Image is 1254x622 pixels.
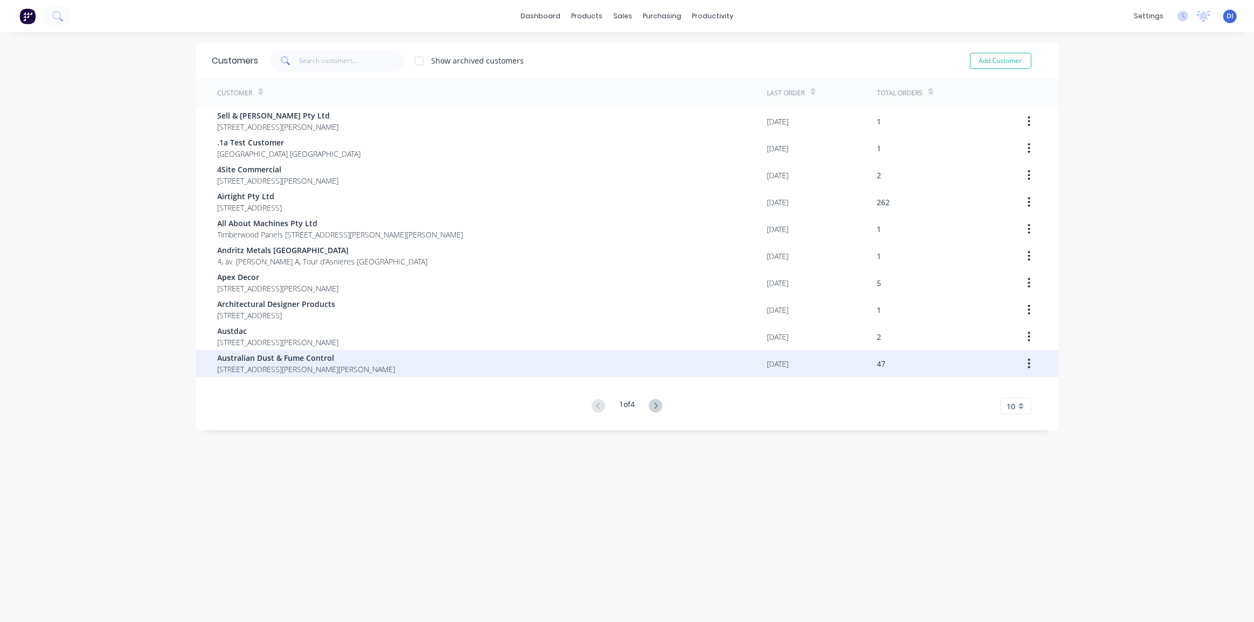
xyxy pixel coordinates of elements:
div: [DATE] [767,116,789,127]
div: 1 [877,116,882,127]
span: .1a Test Customer [218,137,361,148]
span: [STREET_ADDRESS][PERSON_NAME] [218,175,339,186]
button: Add Customer [970,53,1031,69]
div: products [566,8,608,24]
input: Search customers... [299,50,404,72]
span: 10 [1007,401,1016,412]
div: [DATE] [767,143,789,154]
span: Architectural Designer Products [218,298,336,310]
div: 47 [877,358,886,369]
span: 4Site Commercial [218,164,339,175]
div: 2 [877,331,882,343]
div: 5 [877,277,882,289]
span: [STREET_ADDRESS][PERSON_NAME] [218,337,339,348]
span: [GEOGRAPHIC_DATA] [GEOGRAPHIC_DATA] [218,148,361,159]
div: settings [1128,8,1169,24]
div: 2 [877,170,882,181]
div: productivity [687,8,739,24]
span: Sell & [PERSON_NAME] Pty Ltd [218,110,339,121]
span: 4, av. [PERSON_NAME] A, Tour d’Asnieres [GEOGRAPHIC_DATA] [218,256,428,267]
div: 1 [877,143,882,154]
div: [DATE] [767,223,789,235]
img: Factory [19,8,36,24]
div: [DATE] [767,277,789,289]
div: 1 [877,304,882,316]
div: [DATE] [767,304,789,316]
span: Timberwood Panels [STREET_ADDRESS][PERSON_NAME][PERSON_NAME] [218,229,463,240]
div: 1 of 4 [619,399,635,414]
span: [STREET_ADDRESS][PERSON_NAME] [218,121,339,132]
span: Austdac [218,325,339,337]
div: 262 [877,197,890,208]
div: Customer [218,88,253,98]
div: sales [608,8,638,24]
div: Last Order [767,88,805,98]
div: Total Orders [877,88,923,98]
span: All About Machines Pty Ltd [218,218,463,229]
div: [DATE] [767,358,789,369]
div: purchasing [638,8,687,24]
span: Andritz Metals [GEOGRAPHIC_DATA] [218,244,428,256]
span: Airtight Pty Ltd [218,191,282,202]
div: [DATE] [767,250,789,262]
span: [STREET_ADDRESS][PERSON_NAME] [218,283,339,294]
span: DI [1227,11,1234,21]
div: 1 [877,250,882,262]
span: [STREET_ADDRESS] [218,202,282,213]
a: dashboard [515,8,566,24]
div: Show archived customers [432,55,524,66]
span: Apex Decor [218,271,339,283]
span: [STREET_ADDRESS][PERSON_NAME][PERSON_NAME] [218,364,396,375]
div: [DATE] [767,170,789,181]
div: Customers [212,54,259,67]
span: [STREET_ADDRESS] [218,310,336,321]
div: 1 [877,223,882,235]
span: Australian Dust & Fume Control [218,352,396,364]
div: [DATE] [767,331,789,343]
div: [DATE] [767,197,789,208]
